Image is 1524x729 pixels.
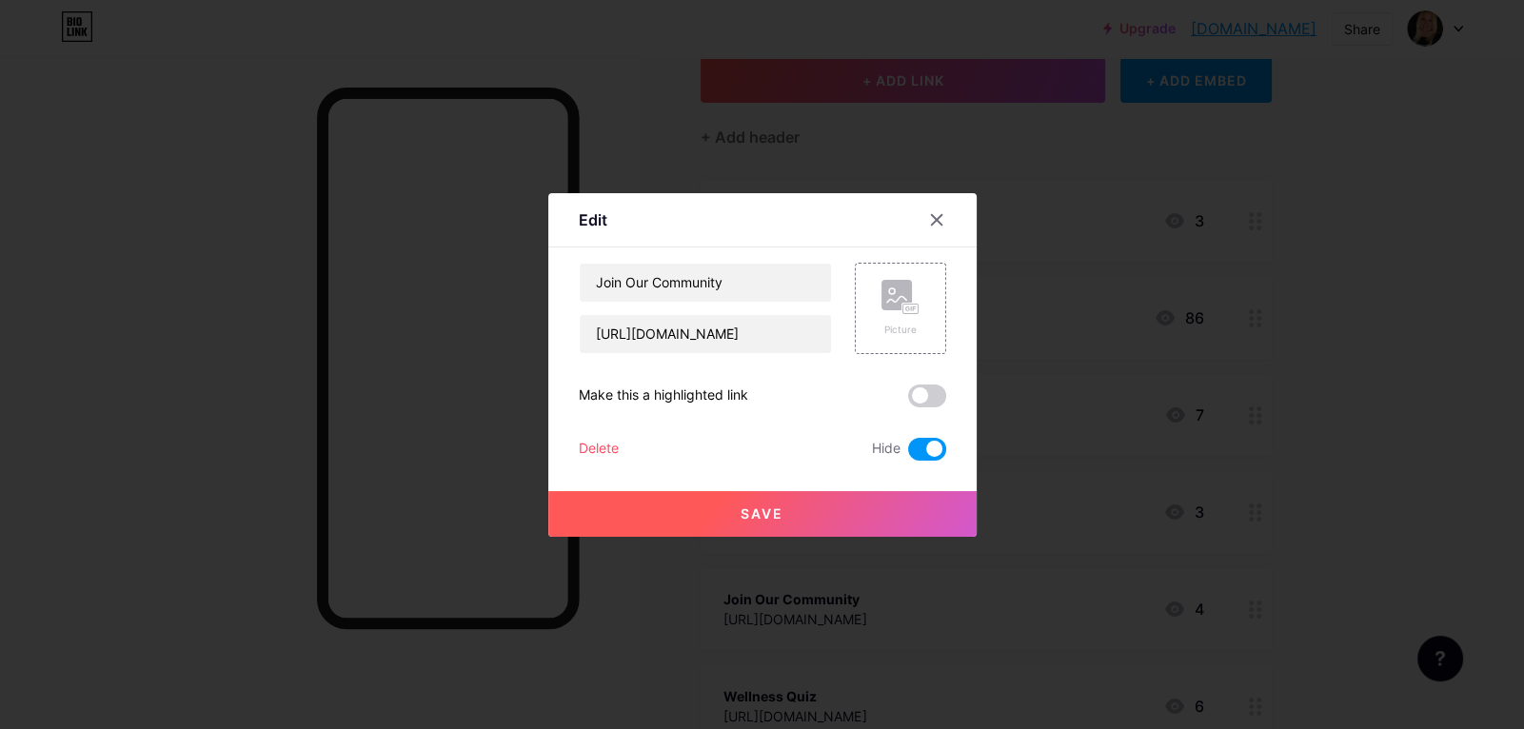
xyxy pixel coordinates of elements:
[579,208,607,231] div: Edit
[548,491,977,537] button: Save
[881,323,920,337] div: Picture
[580,315,831,353] input: URL
[579,384,748,407] div: Make this a highlighted link
[741,505,783,522] span: Save
[579,438,619,461] div: Delete
[580,264,831,302] input: Title
[872,438,901,461] span: Hide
